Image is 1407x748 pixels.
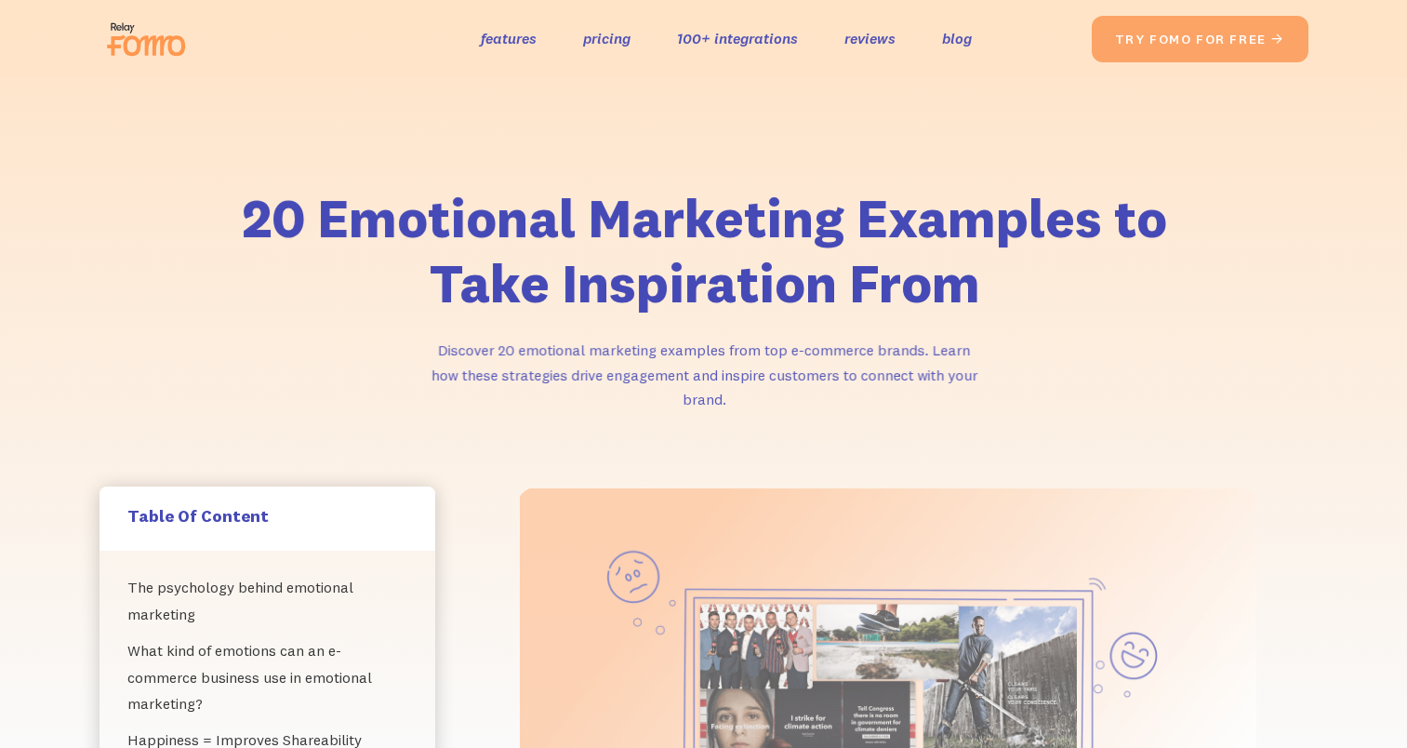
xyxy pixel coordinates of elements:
span:  [1270,31,1285,47]
p: Discover 20 emotional marketing examples from top e-commerce brands. Learn how these strategies d... [425,338,982,412]
h5: Table Of Content [127,505,407,527]
h1: 20 Emotional Marketing Examples to Take Inspiration From [230,186,1178,315]
a: What kind of emotions can an e-commerce business use in emotional marketing? [127,633,407,722]
a: blog [942,25,972,52]
a: 100+ integrations [677,25,798,52]
a: features [481,25,537,52]
a: reviews [844,25,896,52]
a: try fomo for free [1092,16,1308,62]
a: pricing [583,25,630,52]
a: The psychology behind emotional marketing [127,569,407,633]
